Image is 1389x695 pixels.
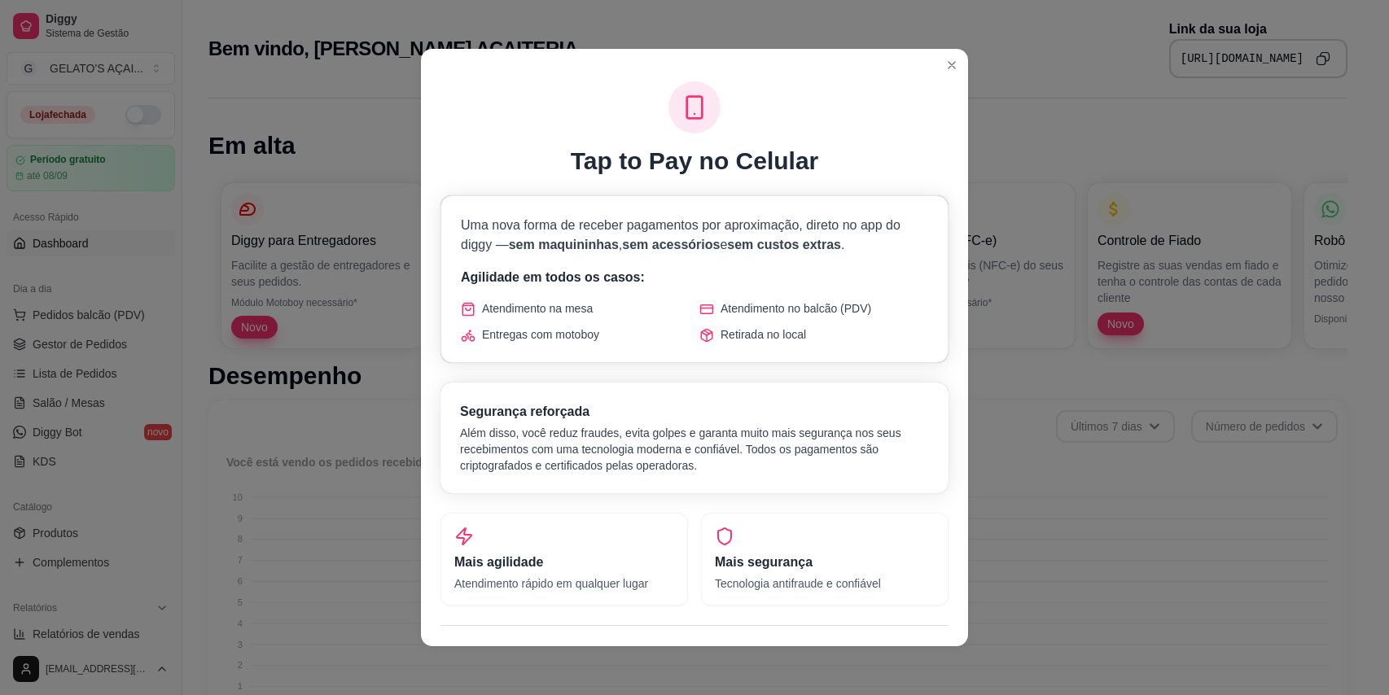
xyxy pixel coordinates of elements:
[721,300,871,317] span: Atendimento no balcão (PDV)
[721,326,806,343] span: Retirada no local
[461,216,928,255] p: Uma nova forma de receber pagamentos por aproximação, direto no app do diggy — , e .
[622,238,720,251] span: sem acessórios
[482,300,593,317] span: Atendimento na mesa
[460,402,929,422] h3: Segurança reforçada
[939,52,965,78] button: Close
[454,553,674,572] h3: Mais agilidade
[715,553,935,572] h3: Mais segurança
[482,326,599,343] span: Entregas com motoboy
[461,268,928,287] p: Agilidade em todos os casos:
[727,238,841,251] span: sem custos extras
[460,425,929,474] p: Além disso, você reduz fraudes, evita golpes e garanta muito mais segurança nos seus recebimentos...
[440,645,949,668] h2: Benefícios exclusivos
[571,146,819,176] h1: Tap to Pay no Celular
[715,575,935,592] p: Tecnologia antifraude e confiável
[454,575,674,592] p: Atendimento rápido em qualquer lugar
[509,238,619,251] span: sem maquininhas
